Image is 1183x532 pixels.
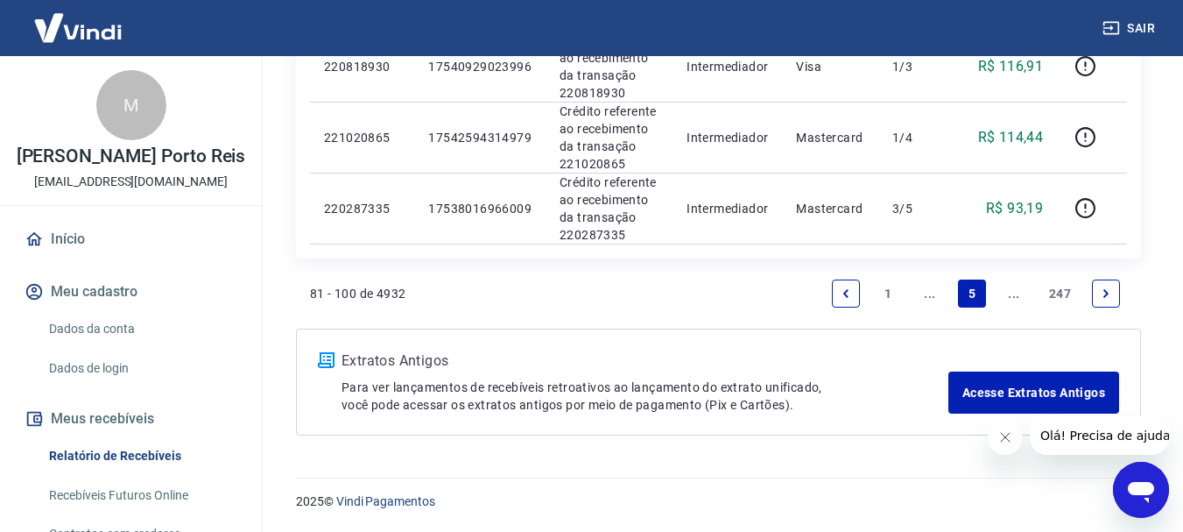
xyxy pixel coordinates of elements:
[428,58,532,75] p: 17540929023996
[11,12,147,26] span: Olá! Precisa de ajuda?
[560,32,658,102] p: Crédito referente ao recebimento da transação 220818930
[832,280,860,308] a: Previous page
[1092,280,1120,308] a: Next page
[560,103,658,173] p: Crédito referente ao recebimento da transação 221020865
[324,200,400,217] p: 220287335
[892,129,944,146] p: 1/4
[948,372,1119,414] a: Acesse Extratos Antigos
[1042,280,1078,308] a: Page 247
[310,285,405,302] p: 81 - 100 de 4932
[687,200,768,217] p: Intermediador
[892,200,944,217] p: 3/5
[42,438,241,474] a: Relatório de Recebíveis
[34,173,228,191] p: [EMAIL_ADDRESS][DOMAIN_NAME]
[796,58,864,75] p: Visa
[1000,280,1028,308] a: Jump forward
[986,198,1043,219] p: R$ 93,19
[96,70,166,140] div: M
[17,147,246,166] p: [PERSON_NAME] Porto Reis
[988,420,1023,455] iframe: Fechar mensagem
[978,56,1044,77] p: R$ 116,91
[336,494,435,508] a: Vindi Pagamentos
[560,174,658,244] p: Crédito referente ao recebimento da transação 220287335
[42,311,241,347] a: Dados da conta
[342,379,948,414] p: Para ver lançamentos de recebíveis retroativos ao lançamento do extrato unificado, você pode aces...
[825,273,1127,315] ul: Pagination
[21,220,241,259] a: Início
[324,129,400,146] p: 221020865
[796,129,864,146] p: Mastercard
[342,351,948,372] p: Extratos Antigos
[1099,12,1162,45] button: Sair
[1030,416,1169,455] iframe: Mensagem da empresa
[892,58,944,75] p: 1/3
[958,280,986,308] a: Page 5 is your current page
[428,129,532,146] p: 17542594314979
[796,200,864,217] p: Mastercard
[916,280,944,308] a: Jump backward
[428,200,532,217] p: 17538016966009
[21,1,135,54] img: Vindi
[21,400,241,438] button: Meus recebíveis
[687,129,768,146] p: Intermediador
[296,493,1141,511] p: 2025 ©
[874,280,902,308] a: Page 1
[1113,462,1169,518] iframe: Botão para abrir a janela de mensagens
[318,352,334,368] img: ícone
[42,351,241,387] a: Dados de login
[978,127,1044,148] p: R$ 114,44
[21,273,241,311] button: Meu cadastro
[687,58,768,75] p: Intermediador
[324,58,400,75] p: 220818930
[42,478,241,514] a: Recebíveis Futuros Online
